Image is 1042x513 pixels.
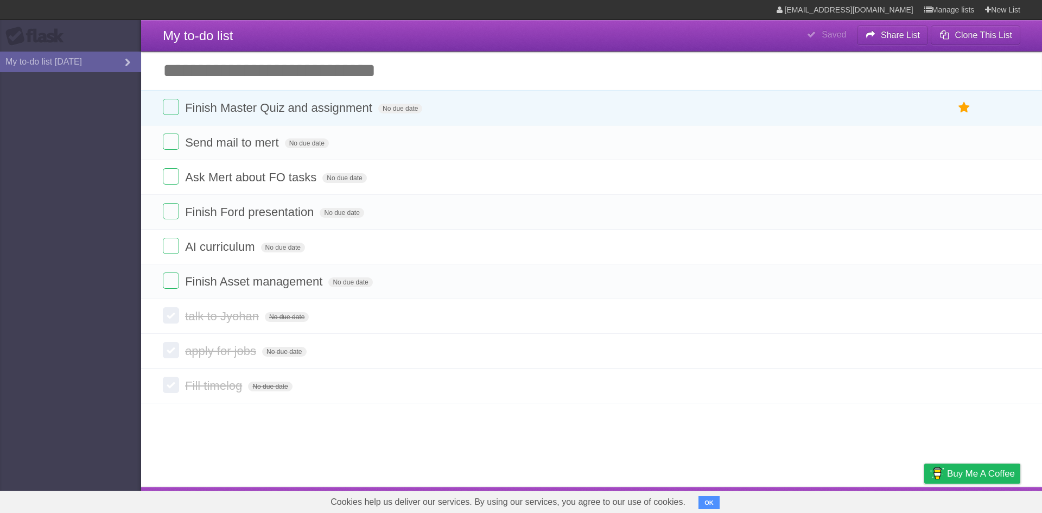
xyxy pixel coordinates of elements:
span: No due date [322,173,366,183]
label: Done [163,342,179,358]
span: apply for jobs [185,344,259,358]
span: AI curriculum [185,240,257,254]
a: About [780,490,803,510]
span: Finish Ford presentation [185,205,316,219]
span: No due date [248,382,292,391]
label: Done [163,99,179,115]
label: Done [163,377,179,393]
span: My to-do list [163,28,233,43]
span: No due date [328,277,372,287]
button: Clone This List [931,26,1020,45]
span: No due date [320,208,364,218]
label: Done [163,203,179,219]
span: Fill timelog [185,379,245,392]
span: Ask Mert about FO tasks [185,170,319,184]
label: Done [163,134,179,150]
span: talk to Jyohan [185,309,262,323]
span: No due date [261,243,305,252]
span: No due date [265,312,309,322]
b: Saved [822,30,846,39]
span: No due date [262,347,306,357]
b: Clone This List [955,30,1012,40]
span: No due date [285,138,329,148]
div: Flask [5,27,71,46]
label: Done [163,273,179,289]
span: Finish Asset management [185,275,325,288]
a: Terms [873,490,897,510]
img: Buy me a coffee [930,464,944,483]
label: Done [163,238,179,254]
label: Done [163,168,179,185]
button: OK [698,496,720,509]
span: Send mail to mert [185,136,281,149]
span: Buy me a coffee [947,464,1015,483]
span: Cookies help us deliver our services. By using our services, you agree to our use of cookies. [320,491,696,513]
a: Privacy [910,490,938,510]
label: Done [163,307,179,324]
a: Buy me a coffee [924,464,1020,484]
span: Finish Master Quiz and assignment [185,101,375,115]
button: Share List [857,26,929,45]
a: Developers [816,490,860,510]
span: No due date [378,104,422,113]
label: Star task [954,99,975,117]
b: Share List [881,30,920,40]
a: Suggest a feature [952,490,1020,510]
